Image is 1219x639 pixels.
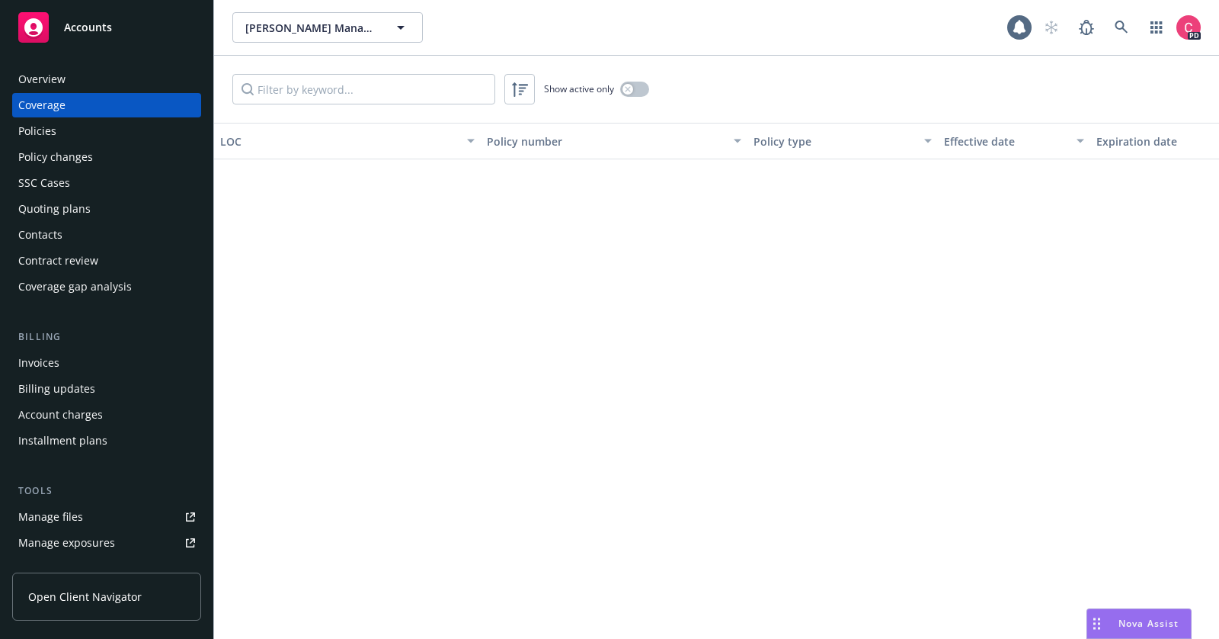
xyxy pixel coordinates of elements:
a: Switch app [1141,12,1172,43]
div: Manage files [18,505,83,529]
a: Manage files [12,505,201,529]
div: Manage certificates [18,557,118,581]
div: Installment plans [18,429,107,453]
a: Coverage [12,93,201,117]
div: SSC Cases [18,171,70,195]
a: Contacts [12,223,201,247]
a: Overview [12,67,201,92]
div: Coverage [18,93,66,117]
div: Policy type [753,133,915,149]
a: Start snowing [1036,12,1067,43]
div: Quoting plans [18,197,91,221]
a: Account charges [12,403,201,427]
div: Policy number [487,133,725,149]
a: Manage exposures [12,531,201,555]
button: [PERSON_NAME] Management Company [232,12,423,43]
button: Nova Assist [1086,608,1192,639]
a: Manage certificates [12,557,201,581]
img: photo [1176,15,1201,40]
a: SSC Cases [12,171,201,195]
div: Contacts [18,223,62,247]
div: Contract review [18,249,98,273]
span: Accounts [64,21,112,34]
span: Open Client Navigator [28,589,142,605]
span: Show active only [544,82,614,95]
div: Policy changes [18,145,93,169]
div: Billing [12,329,201,345]
a: Search [1106,12,1137,43]
div: Drag to move [1087,609,1106,638]
a: Accounts [12,6,201,49]
div: Coverage gap analysis [18,275,132,299]
div: Manage exposures [18,531,115,555]
div: Billing updates [18,377,95,401]
button: Effective date [938,123,1090,159]
a: Contract review [12,249,201,273]
div: LOC [220,133,458,149]
div: Policies [18,119,56,143]
a: Invoices [12,351,201,375]
a: Coverage gap analysis [12,275,201,299]
div: Effective date [944,133,1067,149]
button: Policy type [747,123,938,159]
input: Filter by keyword... [232,74,495,104]
div: Overview [18,67,66,92]
button: Policy number [481,123,747,159]
button: LOC [214,123,481,159]
a: Quoting plans [12,197,201,221]
div: Invoices [18,351,59,375]
a: Policy changes [12,145,201,169]
a: Policies [12,119,201,143]
span: Nova Assist [1118,617,1179,630]
div: Tools [12,483,201,499]
div: Account charges [18,403,103,427]
a: Billing updates [12,377,201,401]
a: Report a Bug [1071,12,1102,43]
a: Installment plans [12,429,201,453]
span: [PERSON_NAME] Management Company [245,20,377,36]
